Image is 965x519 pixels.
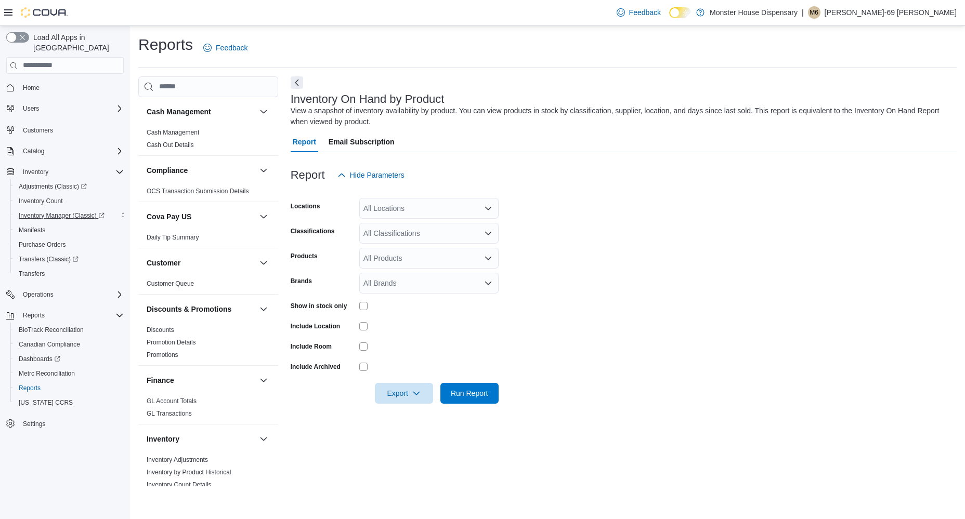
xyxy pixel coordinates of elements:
button: Cash Management [257,105,270,118]
button: Inventory [19,166,53,178]
a: Manifests [15,224,49,236]
button: Operations [19,288,58,301]
span: BioTrack Reconciliation [19,326,84,334]
a: Discounts [147,326,174,334]
h3: Inventory On Hand by Product [291,93,445,105]
a: Promotion Details [147,339,196,346]
span: Inventory Manager (Classic) [15,209,124,222]
span: Reports [23,311,45,320]
label: Show in stock only [291,302,347,310]
span: Users [23,104,39,113]
a: Inventory Adjustments [147,456,208,463]
a: Promotions [147,351,178,358]
p: [PERSON_NAME]-69 [PERSON_NAME] [825,6,957,19]
span: GL Account Totals [147,397,197,405]
button: Next [291,76,303,89]
span: Home [19,81,124,94]
button: Catalog [19,145,48,157]
span: Adjustments (Classic) [19,182,87,191]
a: Canadian Compliance [15,338,84,351]
h3: Cash Management [147,107,211,117]
a: Daily Tip Summary [147,234,199,241]
span: Canadian Compliance [15,338,124,351]
h3: Compliance [147,165,188,176]
span: Feedback [216,43,247,53]
a: Cash Out Details [147,141,194,149]
span: Manifests [19,226,45,234]
button: Inventory [147,434,255,444]
span: Transfers (Classic) [19,255,79,263]
h3: Inventory [147,434,179,444]
span: Dashboards [15,353,124,365]
span: Report [293,131,316,152]
label: Include Archived [291,363,341,371]
label: Locations [291,202,320,210]
div: Cova Pay US [138,231,278,248]
span: Promotion Details [147,338,196,347]
span: Manifests [15,224,124,236]
a: BioTrack Reconciliation [15,324,88,336]
div: Customer [138,277,278,294]
h3: Finance [147,375,174,385]
span: Catalog [19,145,124,157]
span: Customers [19,123,124,136]
button: Transfers [10,267,128,281]
a: Transfers (Classic) [15,253,83,265]
a: Inventory Manager (Classic) [10,208,128,223]
a: Dashboards [15,353,64,365]
button: Cash Management [147,107,255,117]
span: Inventory by Product Historical [147,468,231,476]
button: Home [2,80,128,95]
button: Open list of options [484,279,492,287]
span: M6 [810,6,818,19]
span: Metrc Reconciliation [15,367,124,380]
button: Users [2,101,128,116]
a: GL Account Totals [147,397,197,405]
p: | [802,6,804,19]
a: Transfers [15,268,49,280]
button: Inventory Count [10,194,128,208]
span: Adjustments (Classic) [15,180,124,193]
a: Adjustments (Classic) [10,179,128,194]
a: Transfers (Classic) [10,252,128,267]
span: Catalog [23,147,44,155]
button: Manifests [10,223,128,237]
span: Feedback [629,7,661,18]
span: Email Subscription [329,131,395,152]
button: Catalog [2,144,128,158]
a: Cash Management [147,129,199,136]
span: Purchase Orders [15,238,124,251]
span: Settings [23,420,45,428]
h3: Customer [147,258,180,268]
a: OCS Transaction Submission Details [147,188,249,195]
span: Operations [23,290,54,299]
span: Users [19,102,124,115]
span: GL Transactions [147,409,192,418]
a: Home [19,82,44,94]
a: Feedback [612,2,665,23]
button: Canadian Compliance [10,337,128,352]
span: Load All Apps in [GEOGRAPHIC_DATA] [29,32,124,53]
span: Inventory Count [19,197,63,205]
div: Cash Management [138,126,278,155]
button: Compliance [257,164,270,177]
nav: Complex example [6,76,124,458]
button: Users [19,102,43,115]
span: Transfers [19,270,45,278]
input: Dark Mode [669,7,691,18]
button: Customers [2,122,128,137]
button: Reports [2,308,128,323]
span: OCS Transaction Submission Details [147,187,249,195]
span: Customer Queue [147,280,194,288]
button: Inventory [2,165,128,179]
label: Brands [291,277,312,285]
h3: Cova Pay US [147,211,191,222]
span: Purchase Orders [19,241,66,249]
span: Washington CCRS [15,396,124,409]
span: [US_STATE] CCRS [19,398,73,407]
button: Reports [10,381,128,395]
span: Reports [19,384,41,392]
label: Products [291,252,318,260]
